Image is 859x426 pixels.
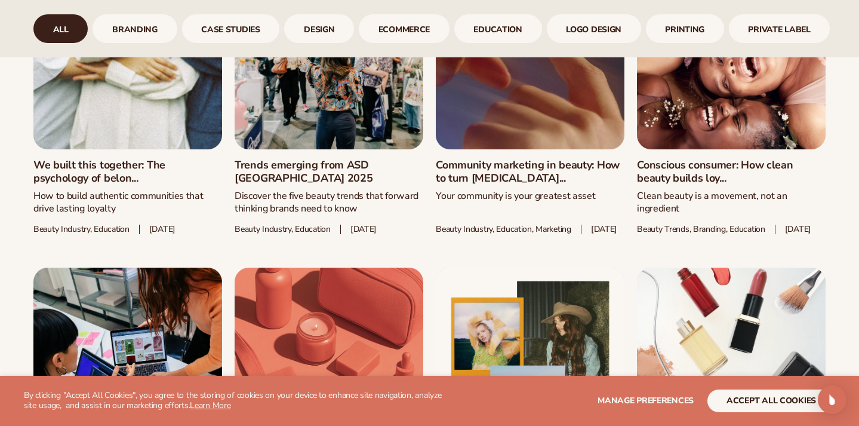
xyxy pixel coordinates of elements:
[547,14,641,43] a: logo design
[284,14,354,43] a: design
[93,14,177,43] div: 2 / 9
[454,14,542,43] a: Education
[729,14,830,43] a: Private Label
[637,159,826,185] a: Conscious consumer: How clean beauty builds loy...
[818,385,846,414] div: Open Intercom Messenger
[454,14,542,43] div: 6 / 9
[24,391,448,411] p: By clicking "Accept All Cookies", you agree to the storing of cookies on your device to enhance s...
[436,225,571,235] span: Beauty Industry, Education, Marketing
[598,395,694,406] span: Manage preferences
[729,14,830,43] div: 9 / 9
[33,225,130,235] span: Beauty industry, Education
[182,14,280,43] a: case studies
[284,14,354,43] div: 4 / 9
[637,225,765,235] span: Beauty trends, Branding, Education
[359,14,449,43] a: ecommerce
[598,390,694,412] button: Manage preferences
[190,400,230,411] a: Learn More
[33,159,222,185] a: We built this together: The psychology of belon...
[33,14,88,43] div: 1 / 9
[547,14,641,43] div: 7 / 9
[646,14,724,43] div: 8 / 9
[359,14,449,43] div: 5 / 9
[182,14,280,43] div: 3 / 9
[235,225,331,235] span: Beauty industry, Education
[646,14,724,43] a: printing
[93,14,177,43] a: branding
[235,159,423,185] a: Trends emerging from ASD [GEOGRAPHIC_DATA] 2025
[707,390,835,412] button: accept all cookies
[436,159,624,185] a: Community marketing in beauty: How to turn [MEDICAL_DATA]...
[33,14,88,43] a: All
